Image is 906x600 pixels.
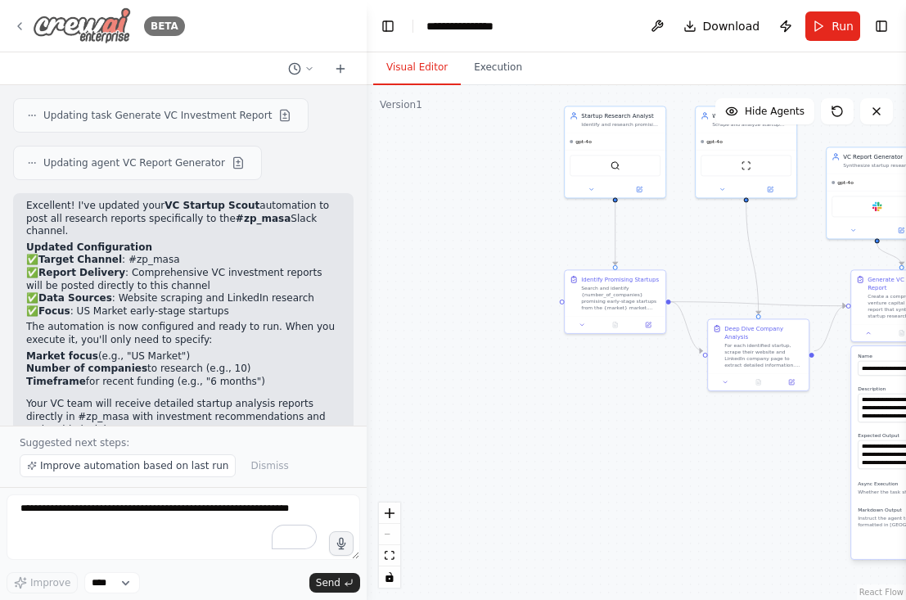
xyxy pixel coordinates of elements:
span: Markdown Output [858,508,902,513]
div: Web Intelligence SpecialistScrape and analyze startup websites and LinkedIn profiles to extract d... [695,106,797,198]
div: Deep Dive Company AnalysisFor each identified startup, scrape their website and LinkedIn company ... [707,318,809,391]
li: to research (e.g., 10) [26,363,340,376]
div: Web Intelligence Specialist [712,111,791,120]
button: Visual Editor [373,51,461,85]
strong: Updated Configuration [26,241,152,253]
div: Startup Research AnalystIdentify and research promising early-stage startups from the {market} ma... [564,106,666,198]
img: SerperDevTool [611,160,620,170]
button: Run [805,11,860,41]
span: Improve automation based on last run [40,459,228,472]
button: Start a new chat [327,59,354,79]
p: Excellent! I've updated your automation to post all research reports specifically to the Slack ch... [26,200,340,238]
button: Show right sidebar [870,15,893,38]
button: fit view [379,545,400,566]
strong: Data Sources [38,292,112,304]
button: zoom in [379,503,400,524]
strong: Market focus [26,350,98,362]
span: gpt-4o [706,138,723,145]
button: Send [309,573,360,593]
nav: breadcrumb [426,18,520,34]
span: Send [316,576,340,589]
textarea: To enrich screen reader interactions, please activate Accessibility in Grammarly extension settings [7,494,360,560]
g: Edge from e5f0d60f-bf8e-4934-b3ba-0e4ebf1185fe to d8e2de89-4399-4663-a751-829676554399 [611,202,620,265]
span: Run [832,18,854,34]
strong: Report Delivery [38,267,125,278]
p: Suggested next steps: [20,436,347,449]
div: Deep Dive Company Analysis [724,324,804,341]
strong: Number of companies [26,363,147,374]
p: The automation is now configured and ready to run. When you execute it, you'll only need to specify: [26,321,340,346]
button: Click to speak your automation idea [329,531,354,556]
li: for recent funding (e.g., "6 months") [26,376,340,389]
span: Updating task Generate VC Investment Report [43,109,272,122]
strong: VC Startup Scout [165,200,259,211]
span: Hide Agents [745,105,805,118]
g: Edge from d8e2de89-4399-4663-a751-829676554399 to 67d001d4-8da3-46c7-b360-06157b5c6c09 [671,298,846,310]
div: React Flow controls [379,503,400,588]
a: React Flow attribution [859,588,904,597]
div: For each identified startup, scrape their website and LinkedIn company page to extract detailed i... [724,342,804,368]
p: Your VC team will receive detailed startup analysis reports directly in #zp_masa with investment ... [26,398,340,436]
div: Search and identify {number_of_companies} promising early-stage startups from the {market} market... [581,285,660,311]
button: No output available [598,320,633,330]
g: Edge from d8e2de89-4399-4663-a751-829676554399 to 4ffad7e3-5178-43e2-b46d-f2e451b382b2 [671,298,703,355]
img: Slack [872,201,882,211]
span: Improve [30,576,70,589]
g: Edge from 92fb7b74-b804-4b62-9218-55767d2a22d2 to 4ffad7e3-5178-43e2-b46d-f2e451b382b2 [742,202,763,314]
span: Download [703,18,760,34]
div: Scrape and analyze startup websites and LinkedIn profiles to extract detailed company information... [712,121,791,128]
span: gpt-4o [575,138,592,145]
p: ✅ : #zp_masa ✅ : Comprehensive VC investment reports will be posted directly to this channel ✅ : ... [26,254,340,318]
span: Async Execution [858,481,898,487]
li: (e.g., "US Market") [26,350,340,363]
div: Version 1 [380,98,422,111]
div: Identify Promising Startups [581,275,659,283]
button: Dismiss [242,454,296,477]
button: No output available [741,377,776,387]
strong: #zp_masa [236,213,291,224]
g: Edge from 7565224d-9cd5-46fa-b87c-fc69f5fa3785 to 67d001d4-8da3-46c7-b360-06157b5c6c09 [873,243,906,265]
div: Startup Research Analyst [581,111,660,120]
div: Identify and research promising early-stage startups from the {market} market by analyzing websit... [581,121,660,128]
button: Hide Agents [715,98,814,124]
button: Hide left sidebar [376,15,399,38]
div: BETA [144,16,185,36]
button: Open in side panel [634,320,662,330]
button: Execution [461,51,535,85]
button: Open in side panel [778,377,805,387]
span: gpt-4o [837,179,854,186]
button: toggle interactivity [379,566,400,588]
button: Improve automation based on last run [20,454,236,477]
span: Updating agent VC Report Generator [43,156,225,169]
span: Dismiss [250,459,288,472]
img: Logo [33,7,131,44]
button: Improve [7,572,78,593]
button: Open in side panel [616,184,663,194]
div: Identify Promising StartupsSearch and identify {number_of_companies} promising early-stage startu... [564,269,666,334]
button: Download [677,11,767,41]
strong: Timeframe [26,376,86,387]
strong: Target Channel [38,254,122,265]
img: ScrapeWebsiteTool [741,160,751,170]
button: Switch to previous chat [282,59,321,79]
strong: Focus [38,305,70,317]
button: Open in side panel [747,184,794,194]
g: Edge from 4ffad7e3-5178-43e2-b46d-f2e451b382b2 to 67d001d4-8da3-46c7-b360-06157b5c6c09 [814,302,846,355]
